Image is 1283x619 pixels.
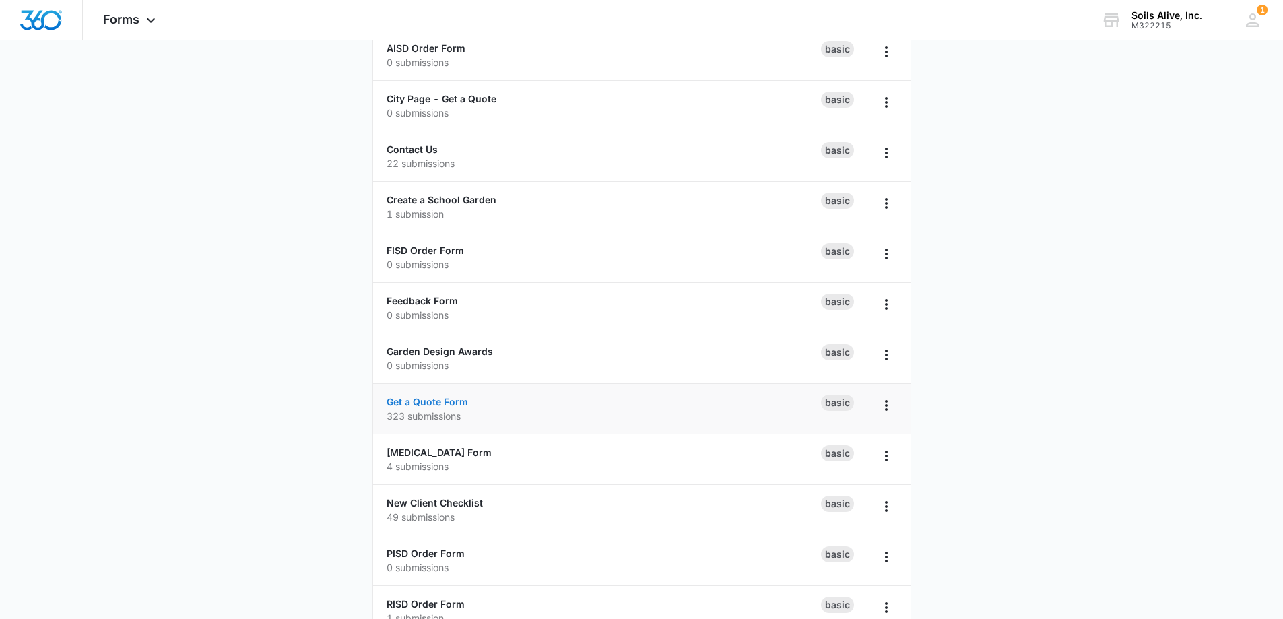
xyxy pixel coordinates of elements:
[876,496,897,517] button: Overflow Menu
[387,194,496,205] a: Create a School Garden
[1257,5,1268,15] div: notifications count
[387,207,821,221] p: 1 submission
[387,358,821,372] p: 0 submissions
[387,447,492,458] a: [MEDICAL_DATA] Form
[821,344,854,360] div: Basic
[387,257,821,271] p: 0 submissions
[387,245,464,256] a: FISD Order Form
[1257,5,1268,15] span: 1
[387,42,465,54] a: AISD Order Form
[103,12,139,26] span: Forms
[387,143,438,155] a: Contact Us
[821,294,854,310] div: Basic
[387,598,465,610] a: RISD Order Form
[387,560,821,575] p: 0 submissions
[821,193,854,209] div: Basic
[1131,21,1202,30] div: account id
[876,445,897,467] button: Overflow Menu
[821,496,854,512] div: Basic
[821,243,854,259] div: Basic
[387,548,465,559] a: PISD Order Form
[876,142,897,164] button: Overflow Menu
[821,41,854,57] div: Basic
[387,106,821,120] p: 0 submissions
[876,92,897,113] button: Overflow Menu
[876,243,897,265] button: Overflow Menu
[387,510,821,524] p: 49 submissions
[1131,10,1202,21] div: account name
[876,395,897,416] button: Overflow Menu
[821,395,854,411] div: Basic
[387,156,821,170] p: 22 submissions
[876,546,897,568] button: Overflow Menu
[387,459,821,474] p: 4 submissions
[821,142,854,158] div: Basic
[387,93,496,104] a: City Page - Get a Quote
[821,445,854,461] div: Basic
[387,308,821,322] p: 0 submissions
[821,546,854,562] div: Basic
[387,396,468,408] a: Get a Quote Form
[387,346,493,357] a: Garden Design Awards
[387,409,821,423] p: 323 submissions
[387,497,483,509] a: New Client Checklist
[876,294,897,315] button: Overflow Menu
[876,41,897,63] button: Overflow Menu
[387,55,821,69] p: 0 submissions
[821,597,854,613] div: Basic
[821,92,854,108] div: Basic
[387,295,458,306] a: Feedback Form
[876,193,897,214] button: Overflow Menu
[876,597,897,618] button: Overflow Menu
[876,344,897,366] button: Overflow Menu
